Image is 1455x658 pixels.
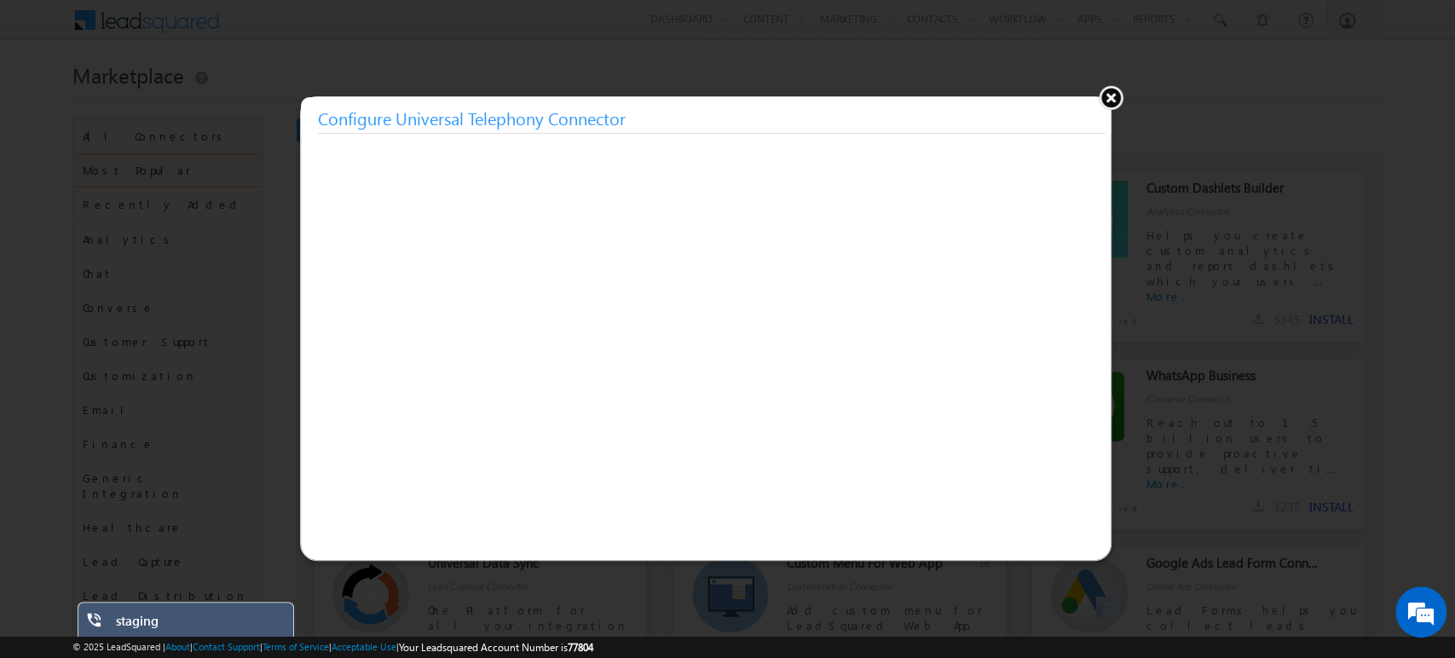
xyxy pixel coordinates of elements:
span: 77804 [568,641,593,654]
a: Contact Support [193,641,260,652]
a: About [165,641,190,652]
span: Your Leadsquared Account Number is [399,641,593,654]
div: Chat with us now [89,89,286,112]
textarea: Type your message and hit 'Enter' [22,158,311,511]
a: Terms of Service [263,641,329,652]
em: Start Chat [232,525,309,548]
a: Acceptable Use [332,641,396,652]
div: Minimize live chat window [280,9,320,49]
span: © 2025 LeadSquared | | | | | [72,639,593,655]
img: d_60004797649_company_0_60004797649 [29,89,72,112]
h3: Configure Universal Telephony Connector [318,103,1105,134]
div: staging [116,613,281,637]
